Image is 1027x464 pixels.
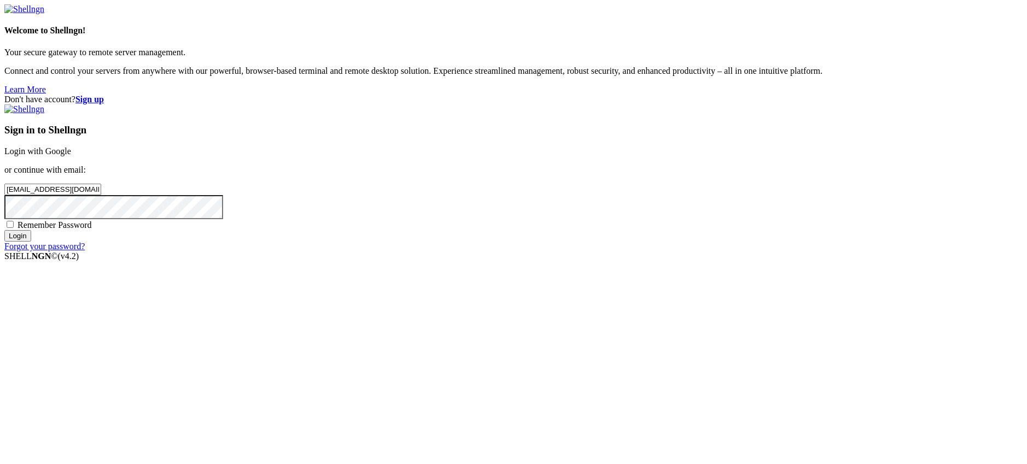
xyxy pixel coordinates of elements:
input: Login [4,230,31,242]
h3: Sign in to Shellngn [4,124,1023,136]
span: 4.2.0 [58,251,79,261]
p: Connect and control your servers from anywhere with our powerful, browser-based terminal and remo... [4,66,1023,76]
div: Don't have account? [4,95,1023,104]
input: Email address [4,184,101,195]
img: Shellngn [4,4,44,14]
a: Sign up [75,95,104,104]
h4: Welcome to Shellngn! [4,26,1023,36]
a: Learn More [4,85,46,94]
p: Your secure gateway to remote server management. [4,48,1023,57]
span: Remember Password [17,220,92,230]
span: SHELL © [4,251,79,261]
a: Forgot your password? [4,242,85,251]
a: Login with Google [4,146,71,156]
img: Shellngn [4,104,44,114]
b: NGN [32,251,51,261]
p: or continue with email: [4,165,1023,175]
input: Remember Password [7,221,14,228]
